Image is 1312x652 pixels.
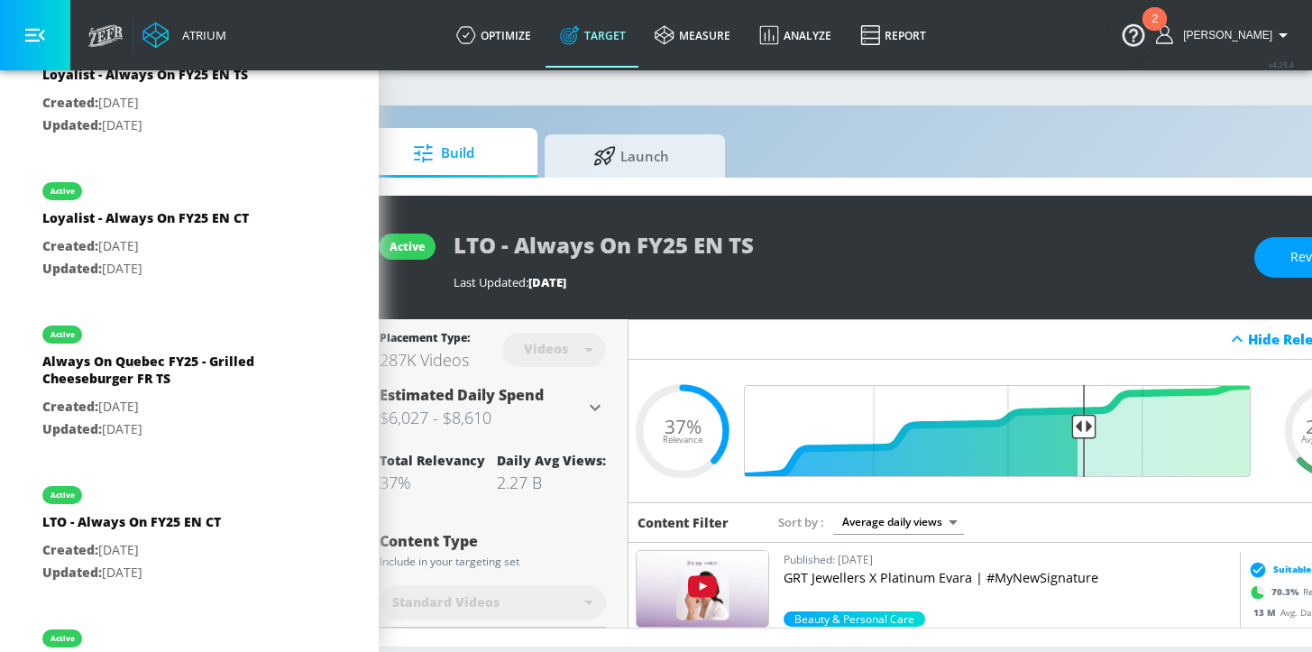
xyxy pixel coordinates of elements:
span: Created: [42,94,98,111]
div: active [390,239,425,254]
span: Standard Videos [392,593,500,611]
a: Analyze [745,3,846,68]
span: [DATE] [528,274,566,290]
div: Estimated Daily Spend$6,027 - $8,610 [380,385,606,430]
span: Updated: [42,260,102,277]
span: v 4.25.4 [1269,60,1294,69]
a: optimize [442,3,546,68]
div: activeLoyalist - Always On FY25 EN CTCreated:[DATE]Updated:[DATE] [29,164,350,293]
p: [DATE] [42,92,248,115]
div: Include in your targeting set [380,556,606,567]
div: Total Relevancy [380,452,485,469]
p: [DATE] [42,115,248,137]
div: 287K Videos [380,349,470,371]
p: [DATE] [42,562,221,584]
p: [DATE] [42,258,249,280]
span: Created: [42,541,98,558]
p: GRT Jewellers X Platinum Evara | #MyNewSignature [784,569,1233,587]
span: Relevance [663,436,702,445]
span: 37% [665,417,702,436]
div: Content Type [380,534,606,548]
div: Daily Avg Views: [497,452,606,469]
div: activeAlways On Quebec FY25 - Grilled Cheeseburger FR TSCreated:[DATE]Updated:[DATE] [29,308,350,454]
div: Loyalist - Always On FY25 EN TSCreated:[DATE]Updated:[DATE] [29,21,350,150]
div: Atrium [175,27,226,43]
a: Report [846,3,940,68]
span: Sort by [778,514,824,530]
div: 2.27 B [497,472,606,493]
span: 13 M [1253,605,1280,618]
h3: $6,027 - $8,610 [380,405,584,430]
p: [DATE] [42,396,295,418]
div: active [50,330,75,339]
span: 70.3 % [1271,585,1303,599]
a: Published: [DATE]GRT Jewellers X Platinum Evara | #MyNewSignature [784,550,1233,611]
span: Updated: [42,564,102,581]
p: [DATE] [42,418,295,441]
p: Published: [DATE] [784,550,1233,569]
p: [DATE] [42,235,249,258]
button: Open Resource Center, 2 new notifications [1108,9,1159,60]
div: 2 [1151,19,1158,42]
span: Created: [42,237,98,254]
div: activeLTO - Always On FY25 EN CTCreated:[DATE]Updated:[DATE] [29,468,350,597]
span: Launch [563,134,700,178]
a: Target [546,3,640,68]
div: active [50,634,75,643]
h6: Content Filter [638,514,729,531]
div: 37% [380,472,485,493]
div: Loyalist - Always On FY25 EN CT [42,209,249,235]
div: Videos [515,341,577,356]
div: Always On Quebec FY25 - Grilled Cheeseburger FR TS [42,353,295,396]
span: Updated: [42,420,102,437]
div: active [50,491,75,500]
img: 4o6U2FjRAr8 [637,551,768,627]
button: [PERSON_NAME] [1156,24,1294,46]
a: measure [640,3,745,68]
span: Build [375,132,512,175]
span: Created: [42,398,98,415]
div: LTO - Always On FY25 EN CT [42,513,221,539]
div: Average daily views [833,510,964,534]
div: Placement Type: [380,330,470,349]
input: Final Threshold [755,385,1260,477]
span: Updated: [42,116,102,133]
span: login as: renata.fonseca@zefr.com [1176,29,1272,41]
div: Last Updated: [454,274,1236,290]
a: Atrium [142,22,226,49]
span: Beauty & Personal Care [784,611,925,627]
span: Estimated Daily Spend [380,385,544,405]
div: 70.3% [784,611,925,627]
div: Loyalist - Always On FY25 EN TS [42,66,248,92]
div: active [50,187,75,196]
p: [DATE] [42,539,221,562]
